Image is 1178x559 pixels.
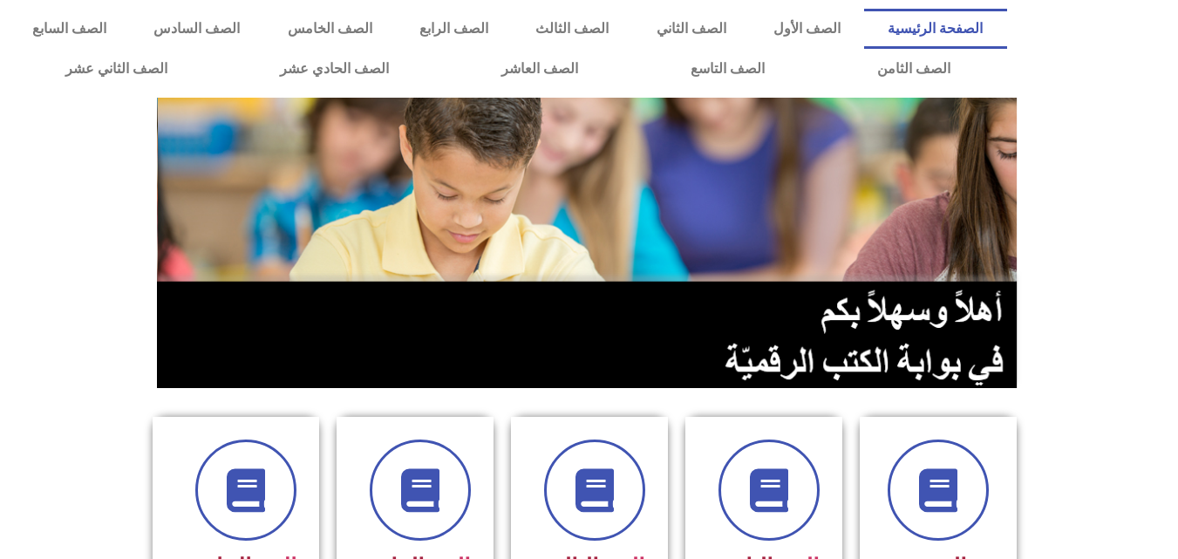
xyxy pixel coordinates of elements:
[396,9,512,49] a: الصف الرابع
[9,9,130,49] a: الصف السابع
[633,9,750,49] a: الصف الثاني
[864,9,1006,49] a: الصفحة الرئيسية
[130,9,263,49] a: الصف السادس
[9,49,223,89] a: الصف الثاني عشر
[223,49,445,89] a: الصف الحادي عشر
[445,49,634,89] a: الصف العاشر
[512,9,632,49] a: الصف الثالث
[634,49,821,89] a: الصف التاسع
[750,9,864,49] a: الصف الأول
[821,49,1006,89] a: الصف الثامن
[264,9,396,49] a: الصف الخامس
